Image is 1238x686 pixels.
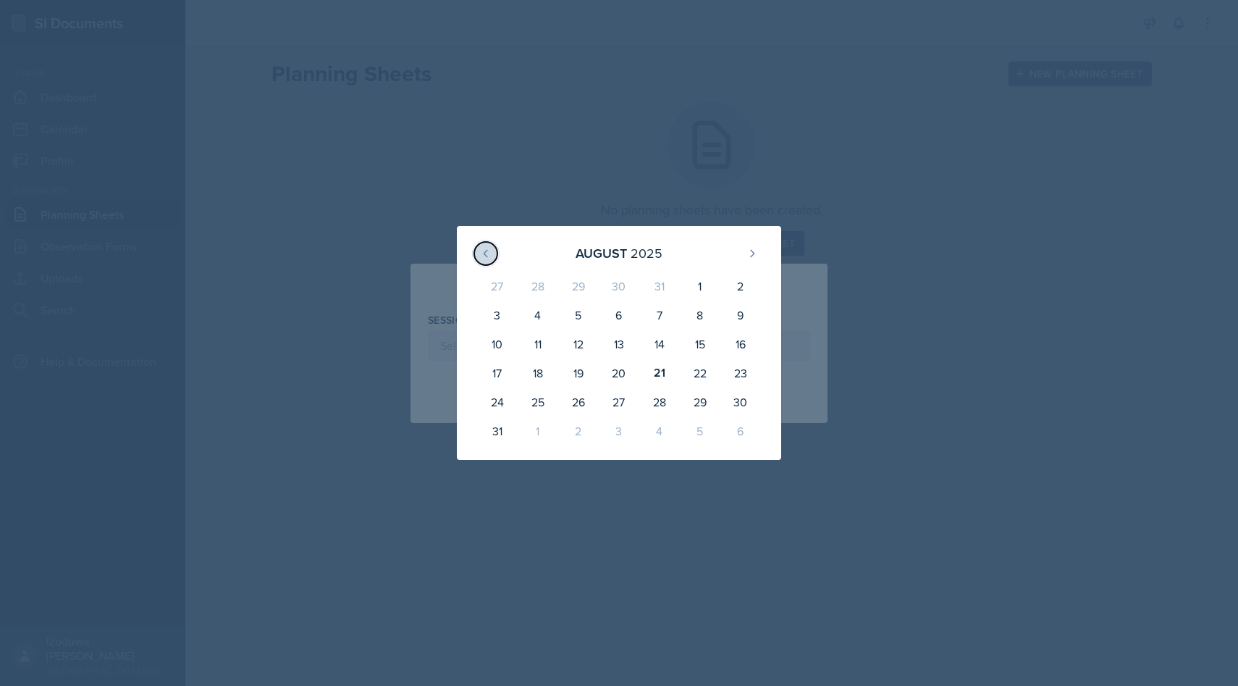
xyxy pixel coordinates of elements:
div: 15 [680,330,720,359]
div: 23 [720,359,761,388]
div: 29 [680,388,720,417]
div: 3 [599,417,639,446]
div: 31 [639,272,680,301]
div: 4 [639,417,680,446]
div: 7 [639,301,680,330]
div: 22 [680,359,720,388]
div: 4 [518,301,558,330]
div: 12 [558,330,599,359]
div: 20 [599,359,639,388]
div: 14 [639,330,680,359]
div: 13 [599,330,639,359]
div: 24 [477,388,518,417]
div: 18 [518,359,558,388]
div: 31 [477,417,518,446]
div: 11 [518,330,558,359]
div: 28 [639,388,680,417]
div: 1 [680,272,720,301]
div: 6 [720,417,761,446]
div: 9 [720,301,761,330]
div: 17 [477,359,518,388]
div: 6 [599,301,639,330]
div: 27 [477,272,518,301]
div: 1 [518,417,558,446]
div: 25 [518,388,558,417]
div: 29 [558,272,599,301]
div: August [576,243,627,263]
div: 10 [477,330,518,359]
div: 26 [558,388,599,417]
div: 16 [720,330,761,359]
div: 21 [639,359,680,388]
div: 28 [518,272,558,301]
div: 5 [558,301,599,330]
div: 3 [477,301,518,330]
div: 8 [680,301,720,330]
div: 19 [558,359,599,388]
div: 30 [599,272,639,301]
div: 5 [680,417,720,446]
div: 2 [558,417,599,446]
div: 27 [599,388,639,417]
div: 30 [720,388,761,417]
div: 2025 [631,243,662,263]
div: 2 [720,272,761,301]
